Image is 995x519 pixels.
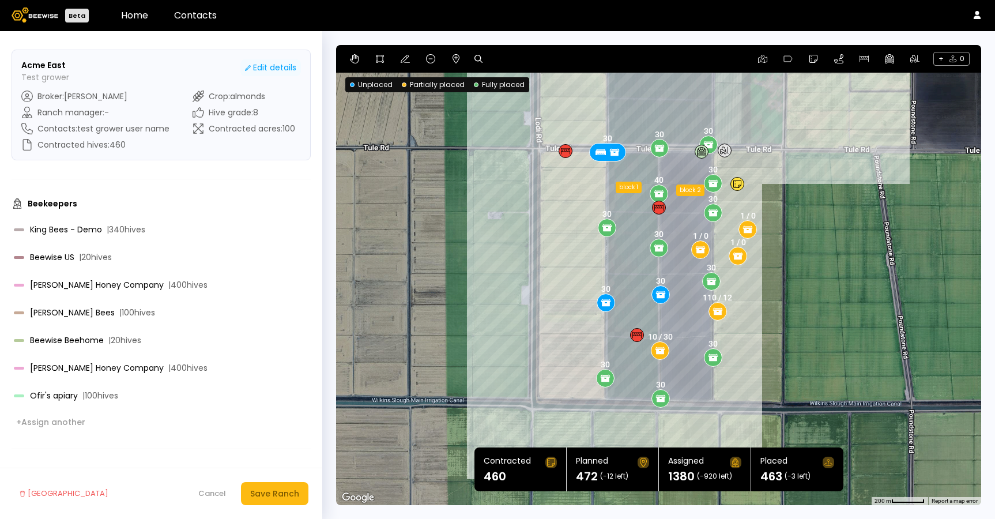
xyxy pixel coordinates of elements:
[79,253,112,261] span: | 20 hives
[28,200,77,208] h3: Beekeepers
[250,487,299,500] div: Save Ranch
[12,359,311,377] div: [PERSON_NAME] Honey Company|400hives
[240,59,301,76] button: Edit details
[107,225,145,234] span: | 340 hives
[108,336,141,344] span: | 20 hives
[697,473,732,480] span: (-920 left)
[601,284,610,294] div: 30
[12,331,311,349] div: Beewise Beehome|20hives
[21,72,69,84] p: Test grower
[484,457,531,468] div: Contracted
[168,364,208,372] span: | 400 hives
[707,263,716,272] div: 30
[692,231,708,240] div: 1 / 0
[198,488,226,499] div: Cancel
[119,309,155,317] span: | 100 hives
[708,339,718,348] div: 30
[339,490,377,505] a: Open this area in Google Maps (opens a new window)
[121,9,148,22] a: Home
[655,130,664,139] div: 30
[65,9,89,22] div: Beta
[21,107,169,118] div: Ranch manager : -
[12,248,311,266] div: Beewise US|20hives
[474,80,525,90] div: Fully placed
[600,360,609,369] div: 30
[14,482,114,505] button: [GEOGRAPHIC_DATA]
[600,473,628,480] span: (-12 left)
[14,309,274,317] div: [PERSON_NAME] Bees
[193,107,295,118] div: Hive grade : 8
[168,281,208,289] span: | 400 hives
[708,194,718,204] div: 30
[740,211,755,220] div: 1 / 0
[484,471,506,482] h1: 460
[760,471,782,482] h1: 463
[12,386,311,405] div: Ofir's apiary|100hives
[12,220,311,239] div: King Bees - Demo|340hives
[654,175,664,185] div: 40
[932,498,978,504] a: Report a map error
[760,457,787,468] div: Placed
[668,471,695,482] h1: 1380
[668,457,704,468] div: Assigned
[21,91,169,102] div: Broker : [PERSON_NAME]
[12,7,58,22] img: Beewise logo
[193,91,295,102] div: Crop : almonds
[193,123,295,134] div: Contracted acres : 100
[402,80,465,90] div: Partially placed
[14,364,274,372] div: [PERSON_NAME] Honey Company
[676,185,704,196] div: block 2
[21,139,169,151] div: Contracted hives : 460
[14,253,274,261] div: Beewise US
[14,225,274,234] div: King Bees - Demo
[12,276,311,294] div: [PERSON_NAME] Honey Company|400hives
[82,392,118,400] span: | 100 hives
[654,230,664,239] div: 30
[704,126,713,136] div: 30
[933,52,970,66] span: + 0
[16,417,85,427] div: + Assign another
[14,392,274,400] div: Ofir's apiary
[656,380,665,389] div: 30
[656,276,665,285] div: 30
[21,59,69,72] h3: Acme East
[193,484,232,503] button: Cancel
[20,488,108,499] div: [GEOGRAPHIC_DATA]
[245,62,296,74] div: Edit details
[21,123,169,134] div: Contacts : test grower user name
[14,281,274,289] div: [PERSON_NAME] Honey Company
[12,303,311,322] div: [PERSON_NAME] Bees|100hives
[730,238,745,247] div: 1 / 0
[339,490,377,505] img: Google
[14,336,274,344] div: Beewise Beehome
[616,182,642,193] div: block 1
[241,482,308,505] button: Save Ranch
[576,457,608,468] div: Planned
[603,134,612,143] div: 30
[708,165,718,174] div: 30
[12,414,90,430] button: +Assign another
[602,209,611,219] div: 30
[871,497,928,505] button: Map Scale: 200 m per 54 pixels
[785,473,811,480] span: (-3 left)
[576,471,598,482] h1: 472
[875,498,891,504] span: 200 m
[350,80,393,90] div: Unplaced
[648,332,673,341] div: 10 / 30
[174,9,217,22] a: Contacts
[703,293,732,302] div: 110 / 12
